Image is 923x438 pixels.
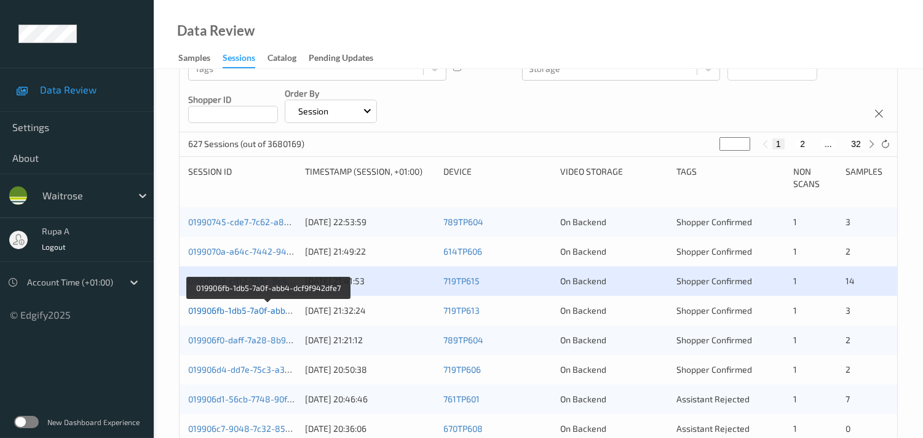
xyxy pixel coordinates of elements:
div: [DATE] 21:41:53 [305,275,435,287]
a: Catalog [267,50,309,67]
div: On Backend [560,334,668,346]
span: 1 [793,305,797,316]
span: 1 [793,335,797,345]
button: 2 [796,138,809,149]
a: 789TP604 [443,217,483,227]
div: [DATE] 21:21:12 [305,334,435,346]
a: 019906c7-9048-7c32-85b8-229b13499a7f [188,423,355,434]
div: Samples [846,165,889,190]
span: 1 [793,217,797,227]
span: 1 [793,364,797,375]
a: 761TP601 [443,394,480,404]
a: 614TP606 [443,246,482,257]
div: On Backend [560,305,668,317]
a: 670TP608 [443,423,483,434]
div: Pending Updates [309,52,373,67]
span: 2 [846,246,850,257]
div: Tags [676,165,785,190]
span: Shopper Confirmed [676,276,752,286]
span: Shopper Confirmed [676,364,752,375]
span: 1 [793,246,797,257]
button: 1 [772,138,785,149]
span: 0 [846,423,850,434]
span: 2 [846,335,850,345]
span: Shopper Confirmed [676,335,752,345]
a: 019906fb-1db5-7a0f-abb4-dcf9f942dfe7 [188,305,347,316]
div: [DATE] 20:50:38 [305,364,435,376]
div: On Backend [560,216,668,228]
span: 14 [846,276,855,286]
span: Shopper Confirmed [676,246,752,257]
a: 719TP613 [443,305,480,316]
div: On Backend [560,245,668,258]
div: [DATE] 20:46:46 [305,393,435,405]
a: 019906d4-dd7e-75c3-a394-6e62ca40b37b [188,364,357,375]
span: 7 [846,394,850,404]
div: Non Scans [793,165,836,190]
a: 719TP615 [443,276,480,286]
p: 627 Sessions (out of 3680169) [188,138,304,150]
div: Data Review [177,25,255,37]
div: On Backend [560,275,668,287]
a: 789TP604 [443,335,483,345]
span: 1 [793,394,797,404]
span: Shopper Confirmed [676,217,752,227]
span: 2 [846,364,850,375]
span: Assistant Rejected [676,394,750,404]
div: Video Storage [560,165,668,190]
div: Samples [178,52,210,67]
div: [DATE] 22:53:59 [305,216,435,228]
div: [DATE] 21:49:22 [305,245,435,258]
a: 01990703-c912-756c-8c47-b585bf34e0b1 [188,276,353,286]
a: Sessions [223,50,267,68]
div: [DATE] 21:32:24 [305,305,435,317]
p: Shopper ID [188,94,278,106]
div: Catalog [267,52,296,67]
button: 32 [847,138,865,149]
div: Device [443,165,552,190]
button: ... [821,138,836,149]
p: Session [294,105,333,117]
span: 1 [793,423,797,434]
div: Timestamp (Session, +01:00) [305,165,435,190]
p: Order By [285,87,377,100]
a: Pending Updates [309,50,386,67]
div: On Backend [560,393,668,405]
div: Sessions [223,52,255,68]
div: On Backend [560,364,668,376]
a: 719TP606 [443,364,481,375]
div: [DATE] 20:36:06 [305,423,435,435]
span: Assistant Rejected [676,423,750,434]
a: Samples [178,50,223,67]
div: Session ID [188,165,296,190]
a: 019906f0-daff-7a28-8b9b-f4dd67af69a2 [188,335,350,345]
span: 1 [793,276,797,286]
a: 01990745-cde7-7c62-a8a5-0a5770dbbfbd [188,217,354,227]
span: 3 [846,305,850,316]
span: 3 [846,217,850,227]
div: On Backend [560,423,668,435]
a: 0199070a-a64c-7442-94e8-7c5c43cde9c5 [188,246,357,257]
span: Shopper Confirmed [676,305,752,316]
a: 019906d1-56cb-7748-90fa-71a075bca2c8 [188,394,351,404]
